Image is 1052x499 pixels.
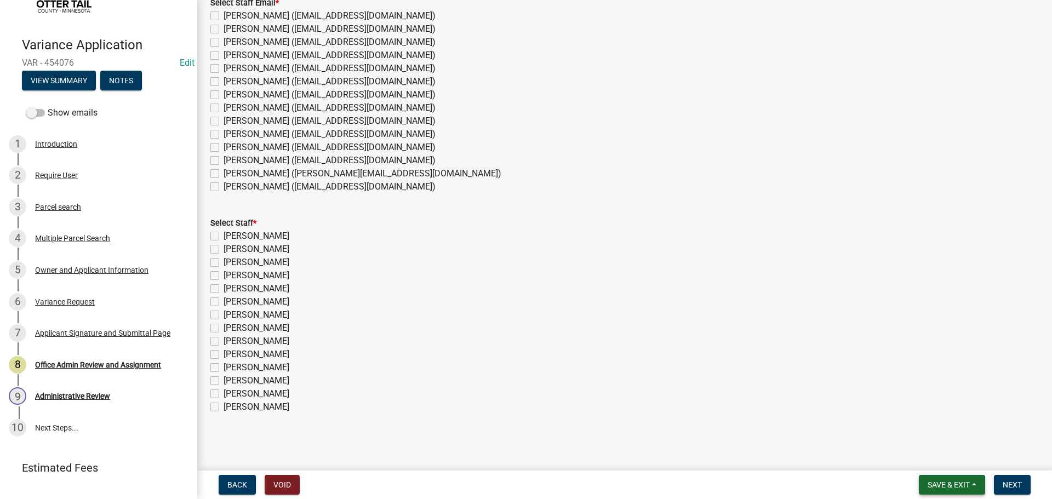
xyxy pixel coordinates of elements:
label: [PERSON_NAME] [224,374,289,387]
label: [PERSON_NAME] ([EMAIL_ADDRESS][DOMAIN_NAME]) [224,141,436,154]
a: Edit [180,58,195,68]
label: [PERSON_NAME] ([EMAIL_ADDRESS][DOMAIN_NAME]) [224,114,436,128]
button: View Summary [22,71,96,90]
button: Save & Exit [919,475,985,495]
div: Office Admin Review and Assignment [35,361,161,369]
label: [PERSON_NAME] ([EMAIL_ADDRESS][DOMAIN_NAME]) [224,88,436,101]
label: [PERSON_NAME] ([EMAIL_ADDRESS][DOMAIN_NAME]) [224,22,436,36]
label: [PERSON_NAME] [224,256,289,269]
h4: Variance Application [22,37,188,53]
span: Save & Exit [928,480,970,489]
div: Parcel search [35,203,81,211]
wm-modal-confirm: Notes [100,77,142,85]
label: [PERSON_NAME] ([EMAIL_ADDRESS][DOMAIN_NAME]) [224,128,436,141]
div: 2 [9,167,26,184]
div: 1 [9,135,26,153]
label: [PERSON_NAME] [224,282,289,295]
wm-modal-confirm: Edit Application Number [180,58,195,68]
div: Multiple Parcel Search [35,234,110,242]
label: [PERSON_NAME] [224,243,289,256]
div: Introduction [35,140,77,148]
label: [PERSON_NAME] [224,335,289,348]
label: [PERSON_NAME] ([EMAIL_ADDRESS][DOMAIN_NAME]) [224,62,436,75]
div: 5 [9,261,26,279]
div: 7 [9,324,26,342]
div: Owner and Applicant Information [35,266,148,274]
button: Void [265,475,300,495]
label: [PERSON_NAME] ([EMAIL_ADDRESS][DOMAIN_NAME]) [224,36,436,49]
label: Select Staff [210,220,256,227]
div: 6 [9,293,26,311]
label: [PERSON_NAME] [224,308,289,322]
div: Require User [35,171,78,179]
span: Next [1003,480,1022,489]
label: [PERSON_NAME] [224,230,289,243]
label: [PERSON_NAME] ([EMAIL_ADDRESS][DOMAIN_NAME]) [224,154,436,167]
button: Back [219,475,256,495]
label: [PERSON_NAME] [224,322,289,335]
span: VAR - 454076 [22,58,175,68]
div: Applicant Signature and Submittal Page [35,329,170,337]
label: [PERSON_NAME] [224,295,289,308]
label: [PERSON_NAME] [224,400,289,414]
label: [PERSON_NAME] ([EMAIL_ADDRESS][DOMAIN_NAME]) [224,101,436,114]
div: 10 [9,419,26,437]
label: [PERSON_NAME] [224,348,289,361]
label: [PERSON_NAME] ([EMAIL_ADDRESS][DOMAIN_NAME]) [224,9,436,22]
div: 3 [9,198,26,216]
div: 9 [9,387,26,405]
label: Show emails [26,106,98,119]
button: Next [994,475,1031,495]
div: 4 [9,230,26,247]
label: [PERSON_NAME] ([EMAIL_ADDRESS][DOMAIN_NAME]) [224,180,436,193]
label: [PERSON_NAME] [224,361,289,374]
label: [PERSON_NAME] [224,269,289,282]
label: [PERSON_NAME] ([EMAIL_ADDRESS][DOMAIN_NAME]) [224,49,436,62]
div: 8 [9,356,26,374]
label: [PERSON_NAME] ([EMAIL_ADDRESS][DOMAIN_NAME]) [224,75,436,88]
div: Variance Request [35,298,95,306]
div: Administrative Review [35,392,110,400]
label: [PERSON_NAME] [224,387,289,400]
button: Notes [100,71,142,90]
span: Back [227,480,247,489]
wm-modal-confirm: Summary [22,77,96,85]
a: Estimated Fees [9,457,180,479]
label: [PERSON_NAME] ([PERSON_NAME][EMAIL_ADDRESS][DOMAIN_NAME]) [224,167,501,180]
